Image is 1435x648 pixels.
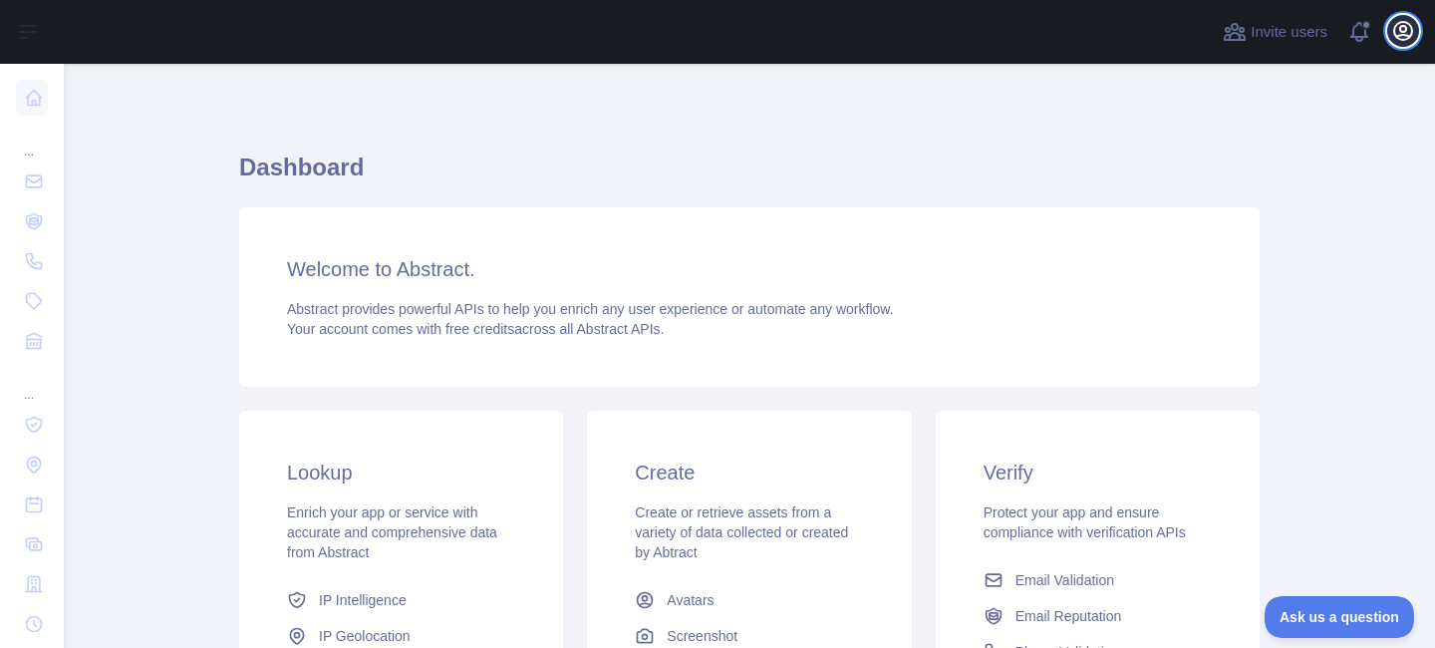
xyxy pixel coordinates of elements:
span: Email Reputation [1015,606,1122,626]
span: Enrich your app or service with accurate and comprehensive data from Abstract [287,504,497,560]
button: Invite users [1219,16,1331,48]
span: Abstract provides powerful APIs to help you enrich any user experience or automate any workflow. [287,301,894,317]
span: Invite users [1251,21,1327,44]
span: Protect your app and ensure compliance with verification APIs [984,504,1186,540]
h3: Welcome to Abstract. [287,255,1212,283]
span: IP Geolocation [319,626,411,646]
h3: Lookup [287,459,515,486]
div: ... [16,363,48,403]
span: Email Validation [1015,570,1114,590]
h3: Create [635,459,863,486]
span: free credits [445,321,514,337]
a: Email Validation [976,562,1220,598]
a: Email Reputation [976,598,1220,634]
iframe: Toggle Customer Support [1265,596,1415,638]
span: Avatars [667,590,714,610]
h3: Verify [984,459,1212,486]
span: IP Intelligence [319,590,407,610]
div: ... [16,120,48,160]
a: Avatars [627,582,871,618]
span: Your account comes with across all Abstract APIs. [287,321,664,337]
a: IP Intelligence [279,582,523,618]
span: Screenshot [667,626,737,646]
h1: Dashboard [239,152,1260,199]
span: Create or retrieve assets from a variety of data collected or created by Abtract [635,504,848,560]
